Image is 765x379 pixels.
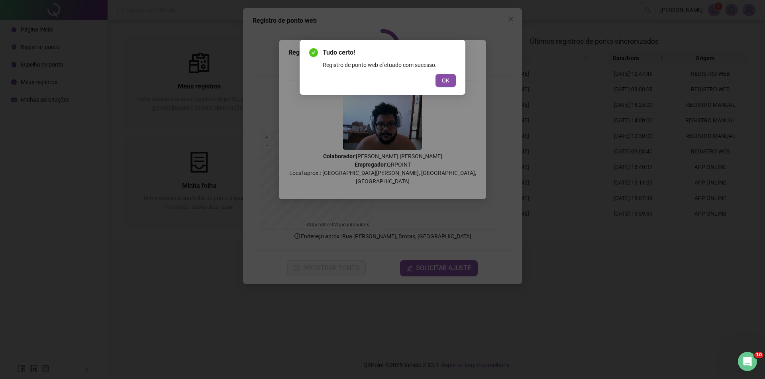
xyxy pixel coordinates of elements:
button: OK [435,74,456,87]
iframe: Intercom live chat [738,352,757,371]
span: OK [442,76,449,85]
span: check-circle [309,48,318,57]
span: 10 [754,352,763,358]
span: Tudo certo! [323,48,456,57]
div: Registro de ponto web efetuado com sucesso. [323,61,456,69]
